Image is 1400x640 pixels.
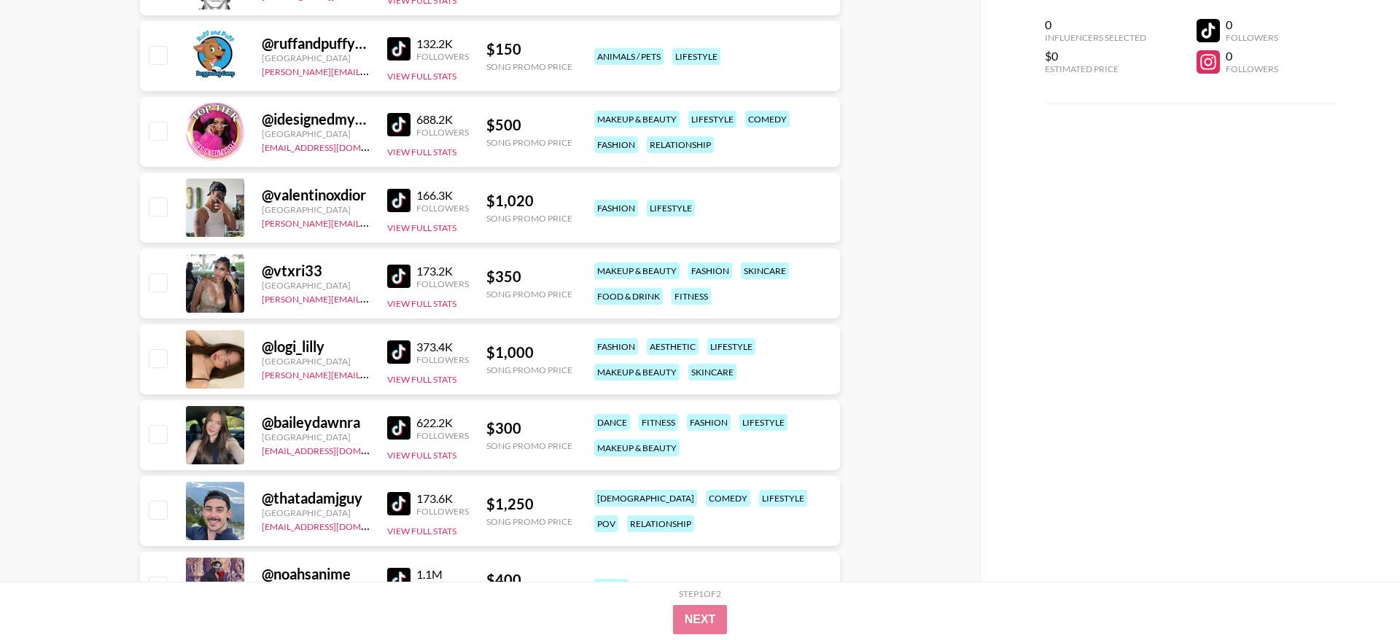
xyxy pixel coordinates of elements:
[416,506,469,517] div: Followers
[262,507,370,518] div: [GEOGRAPHIC_DATA]
[647,338,699,355] div: aesthetic
[262,413,370,432] div: @ baileydawnra
[486,268,572,286] div: $ 350
[594,414,630,431] div: dance
[688,262,732,279] div: fashion
[262,280,370,291] div: [GEOGRAPHIC_DATA]
[387,450,456,461] button: View Full Stats
[387,265,411,288] img: TikTok
[594,288,663,305] div: food & drink
[262,110,370,128] div: @ idesignedmyself
[262,186,370,204] div: @ valentinoxdior
[416,188,469,203] div: 166.3K
[416,430,469,441] div: Followers
[387,568,411,591] img: TikTok
[594,200,638,216] div: fashion
[486,440,572,451] div: Song Promo Price
[387,113,411,136] img: TikTok
[262,52,370,63] div: [GEOGRAPHIC_DATA]
[262,518,408,532] a: [EMAIL_ADDRESS][DOMAIN_NAME]
[594,338,638,355] div: fashion
[647,136,714,153] div: relationship
[594,364,680,381] div: makeup & beauty
[486,364,572,375] div: Song Promo Price
[486,137,572,148] div: Song Promo Price
[416,354,469,365] div: Followers
[416,340,469,354] div: 373.4K
[387,147,456,157] button: View Full Stats
[416,278,469,289] div: Followers
[262,442,408,456] a: [EMAIL_ADDRESS][DOMAIN_NAME]
[1226,32,1278,43] div: Followers
[416,203,469,214] div: Followers
[416,264,469,278] div: 173.2K
[262,565,370,583] div: @ noahsanime
[262,356,370,367] div: [GEOGRAPHIC_DATA]
[672,48,720,65] div: lifestyle
[1045,32,1146,43] div: Influencers Selected
[739,414,787,431] div: lifestyle
[688,111,736,128] div: lifestyle
[594,579,629,596] div: anime
[707,338,755,355] div: lifestyle
[1045,49,1146,63] div: $0
[1226,63,1278,74] div: Followers
[262,128,370,139] div: [GEOGRAPHIC_DATA]
[486,419,572,437] div: $ 300
[594,440,680,456] div: makeup & beauty
[262,262,370,280] div: @ vtxri33
[594,136,638,153] div: fashion
[387,374,456,385] button: View Full Stats
[486,40,572,58] div: $ 150
[594,490,697,507] div: [DEMOGRAPHIC_DATA]
[741,262,789,279] div: skincare
[387,526,456,536] button: View Full Stats
[759,490,807,507] div: lifestyle
[1327,567,1382,623] iframe: Drift Widget Chat Controller
[262,432,370,442] div: [GEOGRAPHIC_DATA]
[594,111,680,128] div: makeup & beauty
[262,215,547,229] a: [PERSON_NAME][EMAIL_ADDRESS][PERSON_NAME][DOMAIN_NAME]
[387,37,411,61] img: TikTok
[416,127,469,138] div: Followers
[262,291,478,305] a: [PERSON_NAME][EMAIL_ADDRESS][DOMAIN_NAME]
[262,204,370,215] div: [GEOGRAPHIC_DATA]
[486,516,572,527] div: Song Promo Price
[688,364,736,381] div: skincare
[687,414,731,431] div: fashion
[416,415,469,430] div: 622.2K
[486,495,572,513] div: $ 1,250
[262,34,370,52] div: @ ruffandpuffyyc
[387,416,411,440] img: TikTok
[262,367,547,381] a: [PERSON_NAME][EMAIL_ADDRESS][PERSON_NAME][DOMAIN_NAME]
[639,414,678,431] div: fitness
[647,200,695,216] div: lifestyle
[594,48,664,65] div: animals / pets
[387,222,456,233] button: View Full Stats
[679,588,721,599] div: Step 1 of 2
[486,61,572,72] div: Song Promo Price
[387,340,411,364] img: TikTok
[262,63,478,77] a: [PERSON_NAME][EMAIL_ADDRESS][DOMAIN_NAME]
[1045,17,1146,32] div: 0
[387,298,456,309] button: View Full Stats
[486,343,572,362] div: $ 1,000
[672,288,711,305] div: fitness
[1226,17,1278,32] div: 0
[486,571,572,589] div: $ 400
[706,490,750,507] div: comedy
[486,289,572,300] div: Song Promo Price
[486,192,572,210] div: $ 1,020
[416,36,469,51] div: 132.2K
[627,515,694,532] div: relationship
[486,116,572,134] div: $ 500
[387,492,411,515] img: TikTok
[262,337,370,356] div: @ logi_lilly
[416,491,469,506] div: 173.6K
[262,489,370,507] div: @ thatadamjguy
[1045,63,1146,74] div: Estimated Price
[594,262,680,279] div: makeup & beauty
[416,112,469,127] div: 688.2K
[387,189,411,212] img: TikTok
[262,139,408,153] a: [EMAIL_ADDRESS][DOMAIN_NAME]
